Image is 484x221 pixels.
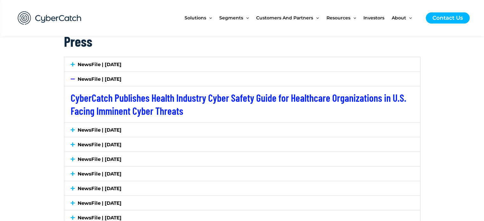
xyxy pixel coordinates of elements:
a: NewsFile | [DATE] [78,127,122,133]
div: v 4.0.25 [18,10,31,15]
img: tab_domain_overview_orange.svg [17,37,22,42]
a: CyberCatch Publishes Health Industry Cyber Safety Guide for Healthcare Organizations in U.S. Faci... [71,91,406,117]
img: tab_keywords_by_traffic_grey.svg [63,37,68,42]
div: Domain Overview [24,38,57,42]
div: NewsFile | [DATE] [64,57,420,71]
a: Investors [363,4,392,31]
div: Keywords by Traffic [70,38,107,42]
span: Customers and Partners [256,4,313,31]
div: NewsFile | [DATE] [64,166,420,181]
img: CyberCatch [11,5,88,31]
img: logo_orange.svg [10,10,15,15]
a: NewsFile | [DATE] [78,156,122,162]
span: Investors [363,4,384,31]
img: website_grey.svg [10,17,15,22]
div: NewsFile | [DATE] [64,196,420,210]
span: About [392,4,406,31]
div: NewsFile | [DATE] [64,86,420,122]
span: Segments [219,4,243,31]
a: NewsFile | [DATE] [78,76,122,82]
div: NewsFile | [DATE] [64,137,420,151]
h2: Press [64,32,420,50]
a: NewsFile | [DATE] [78,200,122,206]
a: NewsFile | [DATE] [78,185,122,191]
div: Domain: [DOMAIN_NAME] [17,17,70,22]
a: Contact Us [426,12,470,24]
div: NewsFile | [DATE] [64,72,420,86]
div: NewsFile | [DATE] [64,122,420,137]
a: NewsFile | [DATE] [78,214,122,220]
span: Menu Toggle [206,4,212,31]
span: Menu Toggle [243,4,249,31]
a: NewsFile | [DATE] [78,141,122,147]
div: NewsFile | [DATE] [64,181,420,195]
span: Solutions [185,4,206,31]
nav: Site Navigation: New Main Menu [185,4,419,31]
a: NewsFile | [DATE] [78,61,122,67]
span: Menu Toggle [350,4,356,31]
span: Resources [326,4,350,31]
span: Menu Toggle [313,4,319,31]
div: NewsFile | [DATE] [64,152,420,166]
span: Menu Toggle [406,4,412,31]
a: NewsFile | [DATE] [78,170,122,176]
